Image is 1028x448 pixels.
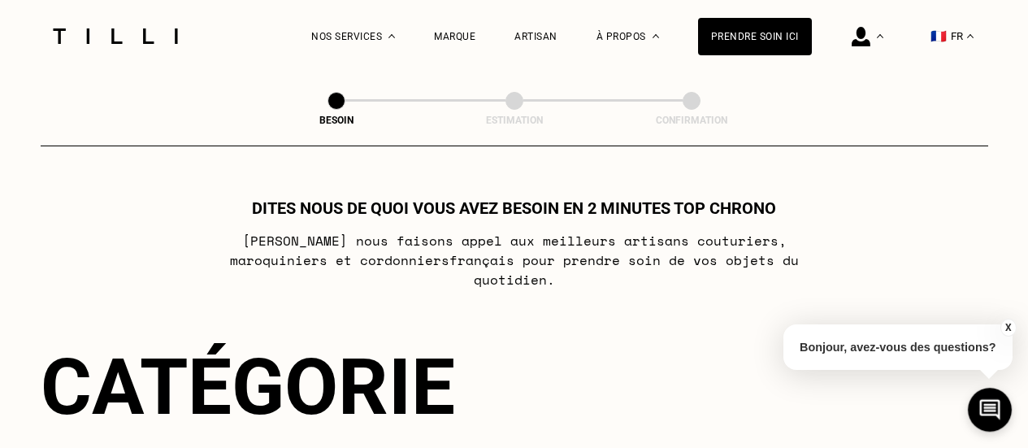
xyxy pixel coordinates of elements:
[434,31,475,42] a: Marque
[192,231,836,289] p: [PERSON_NAME] nous faisons appel aux meilleurs artisans couturiers , maroquiniers et cordonniers ...
[433,115,596,126] div: Estimation
[852,27,870,46] img: icône connexion
[698,18,812,55] a: Prendre soin ici
[967,34,974,38] img: menu déroulant
[252,198,776,218] h1: Dites nous de quoi vous avez besoin en 2 minutes top chrono
[1000,319,1016,337] button: X
[653,34,659,38] img: Menu déroulant à propos
[783,324,1013,370] p: Bonjour, avez-vous des questions?
[610,115,773,126] div: Confirmation
[930,28,947,44] span: 🇫🇷
[877,34,883,38] img: Menu déroulant
[388,34,395,38] img: Menu déroulant
[255,115,418,126] div: Besoin
[514,31,557,42] a: Artisan
[47,28,184,44] img: Logo du service de couturière Tilli
[41,341,988,433] div: Catégorie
